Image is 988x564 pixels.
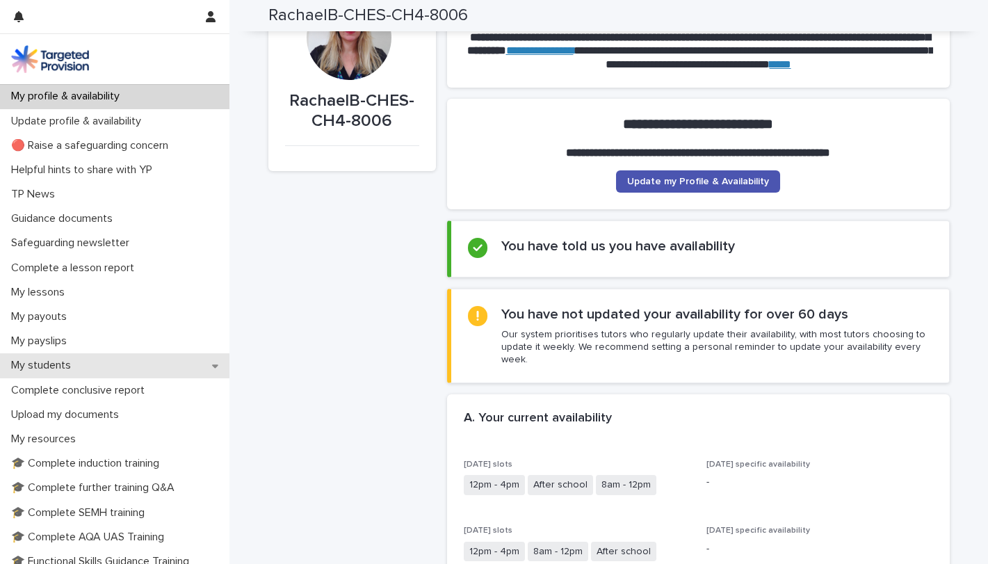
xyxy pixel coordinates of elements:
[501,306,848,323] h2: You have not updated your availability for over 60 days
[591,542,656,562] span: After school
[6,188,66,201] p: TP News
[285,91,419,131] p: RachaelB-CHES-CH4-8006
[706,460,810,469] span: [DATE] specific availability
[706,475,933,490] p: -
[464,542,525,562] span: 12pm - 4pm
[464,475,525,495] span: 12pm - 4pm
[6,115,152,128] p: Update profile & availability
[6,408,130,421] p: Upload my documents
[6,163,163,177] p: Helpful hints to share with YP
[6,310,78,323] p: My payouts
[501,328,932,366] p: Our system prioritises tutors who regularly update their availability, with most tutors choosing ...
[6,433,87,446] p: My resources
[11,45,89,73] img: M5nRWzHhSzIhMunXDL62
[6,335,78,348] p: My payslips
[464,411,612,426] h2: A. Your current availability
[596,475,656,495] span: 8am - 12pm
[616,170,780,193] a: Update my Profile & Availability
[6,286,76,299] p: My lessons
[6,384,156,397] p: Complete conclusive report
[6,359,82,372] p: My students
[528,542,588,562] span: 8am - 12pm
[528,475,593,495] span: After school
[6,261,145,275] p: Complete a lesson report
[464,526,512,535] span: [DATE] slots
[706,542,933,556] p: -
[6,457,170,470] p: 🎓 Complete induction training
[6,236,140,250] p: Safeguarding newsletter
[706,526,810,535] span: [DATE] specific availability
[268,6,468,26] h2: RachaelB-CHES-CH4-8006
[464,460,512,469] span: [DATE] slots
[6,212,124,225] p: Guidance documents
[501,238,735,255] h2: You have told us you have availability
[6,506,156,519] p: 🎓 Complete SEMH training
[6,531,175,544] p: 🎓 Complete AQA UAS Training
[627,177,769,186] span: Update my Profile & Availability
[6,481,186,494] p: 🎓 Complete further training Q&A
[6,90,131,103] p: My profile & availability
[6,139,179,152] p: 🔴 Raise a safeguarding concern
